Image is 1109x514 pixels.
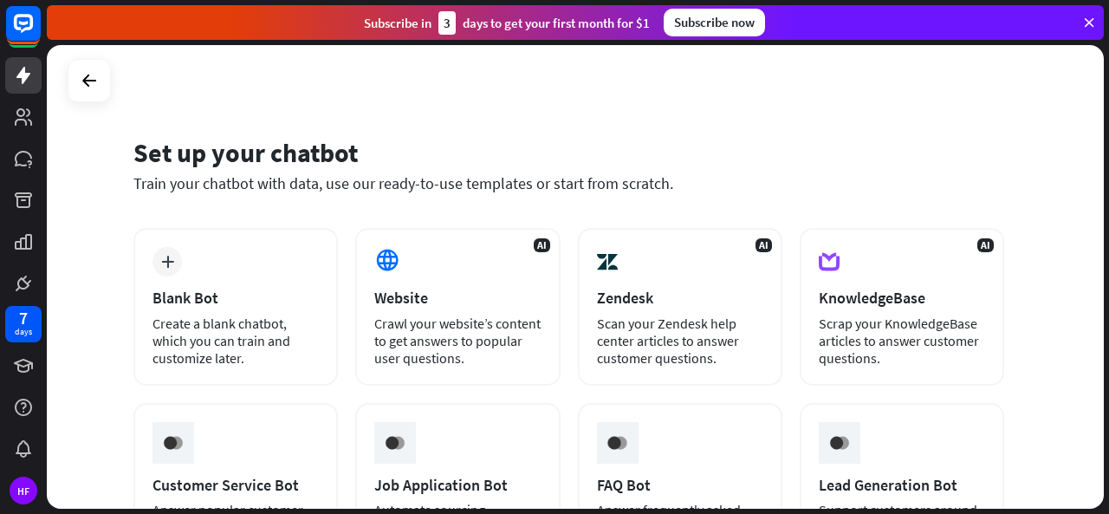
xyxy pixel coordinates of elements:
[977,238,994,252] span: AI
[5,306,42,342] a: 7 days
[19,310,28,326] div: 7
[438,11,456,35] div: 3
[819,315,985,367] div: Scrap your KnowledgeBase articles to answer customer questions.
[819,475,985,495] div: Lead Generation Bot
[664,9,765,36] div: Subscribe now
[152,315,319,367] div: Create a blank chatbot, which you can train and customize later.
[152,288,319,308] div: Blank Bot
[15,326,32,338] div: days
[161,256,174,268] i: plus
[133,136,1004,169] div: Set up your chatbot
[823,426,856,459] img: ceee058c6cabd4f577f8.gif
[374,315,541,367] div: Crawl your website’s content to get answers to popular user questions.
[597,288,763,308] div: Zendesk
[819,288,985,308] div: KnowledgeBase
[597,475,763,495] div: FAQ Bot
[364,11,650,35] div: Subscribe in days to get your first month for $1
[133,173,1004,193] div: Train your chatbot with data, use our ready-to-use templates or start from scratch.
[597,315,763,367] div: Scan your Zendesk help center articles to answer customer questions.
[374,288,541,308] div: Website
[379,426,412,459] img: ceee058c6cabd4f577f8.gif
[756,238,772,252] span: AI
[600,426,633,459] img: ceee058c6cabd4f577f8.gif
[152,475,319,495] div: Customer Service Bot
[374,475,541,495] div: Job Application Bot
[157,426,190,459] img: ceee058c6cabd4f577f8.gif
[10,477,37,504] div: HF
[534,238,550,252] span: AI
